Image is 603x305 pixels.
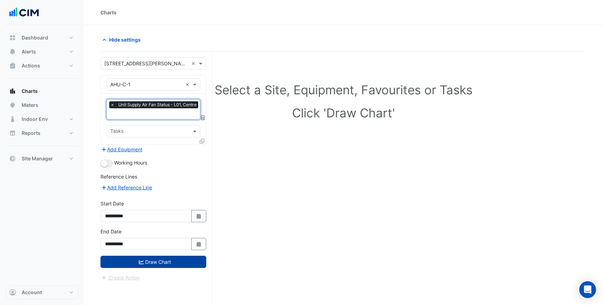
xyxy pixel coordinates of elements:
[22,116,48,123] span: Indoor Env
[6,84,78,98] button: Charts
[196,241,202,247] fa-icon: Select Date
[109,36,141,43] span: Hide settings
[6,285,78,299] button: Account
[6,31,78,45] button: Dashboard
[6,45,78,59] button: Alerts
[100,256,206,268] button: Draw Chart
[22,130,40,137] span: Reports
[9,116,16,123] app-icon: Indoor Env
[9,48,16,55] app-icon: Alerts
[22,155,53,162] span: Site Manager
[22,62,40,69] span: Actions
[196,213,202,219] fa-icon: Select Date
[22,88,38,95] span: Charts
[22,289,42,296] span: Account
[8,6,40,20] img: Company Logo
[9,130,16,137] app-icon: Reports
[100,173,137,180] label: Reference Lines
[6,126,78,140] button: Reports
[109,127,124,136] div: Tasks
[185,81,191,88] span: Clear
[100,34,145,46] button: Hide settings
[191,60,197,67] span: Clear
[116,82,571,97] h1: Select a Site, Equipment, Favourites or Tasks
[9,102,16,109] app-icon: Meters
[6,98,78,112] button: Meters
[100,9,117,16] div: Charts
[6,59,78,73] button: Actions
[9,62,16,69] app-icon: Actions
[6,112,78,126] button: Indoor Env
[200,115,206,121] span: Choose Function
[116,106,571,120] h1: Click 'Draw Chart'
[9,88,16,95] app-icon: Charts
[100,145,143,153] button: Add Equipment
[100,228,121,235] label: End Date
[22,48,36,55] span: Alerts
[200,138,204,144] span: Clone Favourites and Tasks from this Equipment to other Equipment
[100,200,124,207] label: Start Date
[100,274,140,280] app-escalated-ticket-create-button: Please draw the charts first
[22,34,48,41] span: Dashboard
[9,34,16,41] app-icon: Dashboard
[117,101,198,108] span: Unit Supply Air Fan Status - L01, Centre
[9,155,16,162] app-icon: Site Manager
[22,102,38,109] span: Meters
[109,101,116,108] span: ×
[579,281,596,298] div: Open Intercom Messenger
[6,152,78,166] button: Site Manager
[100,183,152,191] button: Add Reference Line
[114,160,147,166] span: Working Hours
